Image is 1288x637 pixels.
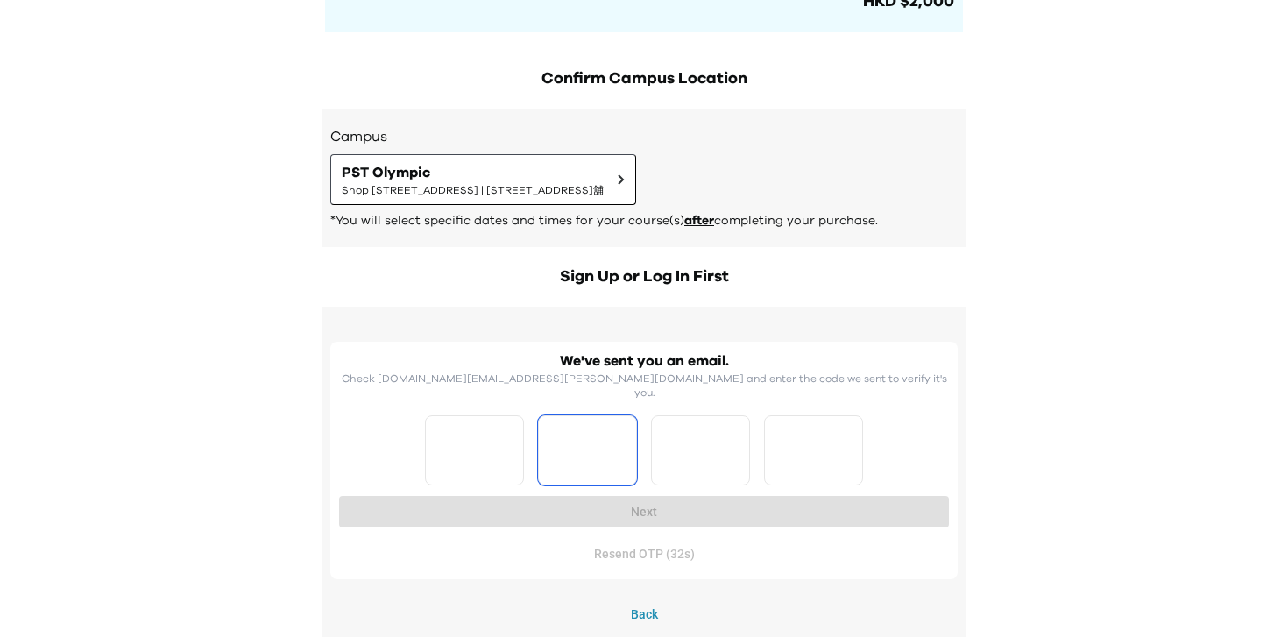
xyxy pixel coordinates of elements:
[330,598,958,631] button: Back
[425,415,524,485] input: Please enter OTP character 1
[330,126,958,147] h3: Campus
[322,67,966,91] h2: Confirm Campus Location
[538,415,637,485] input: Please enter OTP character 2
[764,415,863,485] input: Please enter OTP character 4
[339,372,949,400] p: Check [DOMAIN_NAME][EMAIL_ADDRESS][PERSON_NAME][DOMAIN_NAME] and enter the code we sent to verify...
[330,212,958,230] p: *You will select specific dates and times for your course(s) completing your purchase.
[560,350,729,372] h2: We've sent you an email.
[330,154,636,205] button: PST OlympicShop [STREET_ADDRESS] | [STREET_ADDRESS]舖
[342,183,604,197] span: Shop [STREET_ADDRESS] | [STREET_ADDRESS]舖
[322,265,966,289] h2: Sign Up or Log In First
[651,415,750,485] input: Please enter OTP character 3
[684,215,714,227] span: after
[342,162,604,183] span: PST Olympic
